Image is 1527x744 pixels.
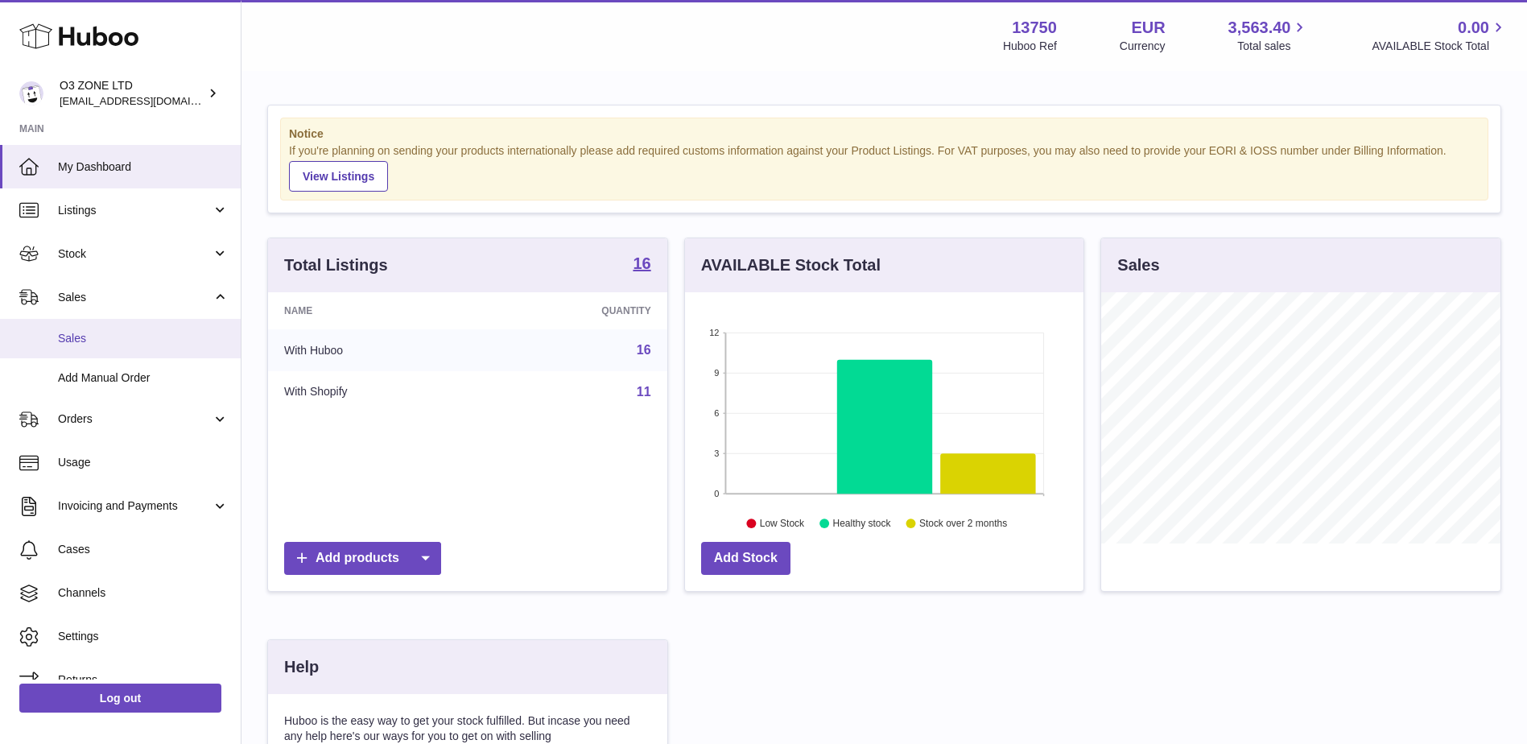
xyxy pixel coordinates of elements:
[637,343,651,357] a: 16
[633,255,650,271] strong: 16
[58,498,212,514] span: Invoicing and Payments
[832,518,891,529] text: Healthy stock
[58,246,212,262] span: Stock
[58,672,229,688] span: Returns
[289,126,1480,142] strong: Notice
[60,94,237,107] span: [EMAIL_ADDRESS][DOMAIN_NAME]
[483,292,667,329] th: Quantity
[284,656,319,678] h3: Help
[19,684,221,713] a: Log out
[289,143,1480,192] div: If you're planning on sending your products internationally please add required customs informati...
[1458,17,1489,39] span: 0.00
[1372,17,1508,54] a: 0.00 AVAILABLE Stock Total
[637,385,651,399] a: 11
[58,411,212,427] span: Orders
[1372,39,1508,54] span: AVAILABLE Stock Total
[714,489,719,498] text: 0
[701,542,790,575] a: Add Stock
[714,448,719,458] text: 3
[268,371,483,413] td: With Shopify
[58,331,229,346] span: Sales
[268,292,483,329] th: Name
[58,455,229,470] span: Usage
[1131,17,1165,39] strong: EUR
[1228,17,1310,54] a: 3,563.40 Total sales
[58,370,229,386] span: Add Manual Order
[919,518,1007,529] text: Stock over 2 months
[60,78,204,109] div: O3 ZONE LTD
[284,713,651,744] p: Huboo is the easy way to get your stock fulfilled. But incase you need any help here's our ways f...
[58,290,212,305] span: Sales
[58,159,229,175] span: My Dashboard
[701,254,881,276] h3: AVAILABLE Stock Total
[760,518,805,529] text: Low Stock
[1237,39,1309,54] span: Total sales
[1012,17,1057,39] strong: 13750
[709,328,719,337] text: 12
[714,408,719,418] text: 6
[1120,39,1166,54] div: Currency
[58,203,212,218] span: Listings
[58,542,229,557] span: Cases
[284,542,441,575] a: Add products
[289,161,388,192] a: View Listings
[58,585,229,601] span: Channels
[268,329,483,371] td: With Huboo
[714,368,719,378] text: 9
[284,254,388,276] h3: Total Listings
[1117,254,1159,276] h3: Sales
[1228,17,1291,39] span: 3,563.40
[633,255,650,275] a: 16
[1003,39,1057,54] div: Huboo Ref
[19,81,43,105] img: hello@o3zoneltd.co.uk
[58,629,229,644] span: Settings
